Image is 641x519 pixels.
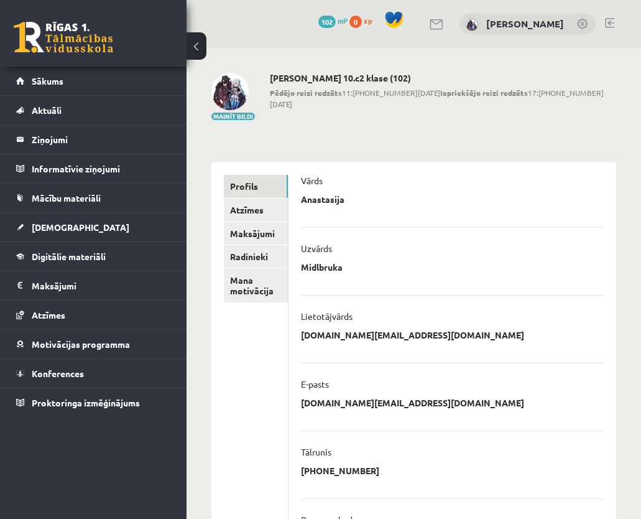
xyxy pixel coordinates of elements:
a: Aktuāli [16,96,171,124]
h2: [PERSON_NAME] 10.c2 klase (102) [270,73,616,83]
a: Atzīmes [16,301,171,329]
a: Mana motivācija [224,269,288,302]
a: 0 xp [349,16,378,26]
a: Proktoringa izmēģinājums [16,388,171,417]
a: [DEMOGRAPHIC_DATA] [16,213,171,241]
a: Maksājumi [224,222,288,245]
a: Maksājumi [16,271,171,300]
b: Pēdējo reizi redzēts [270,88,342,98]
p: [DOMAIN_NAME][EMAIL_ADDRESS][DOMAIN_NAME] [301,329,524,340]
span: 0 [349,16,362,28]
p: [DOMAIN_NAME][EMAIL_ADDRESS][DOMAIN_NAME] [301,397,524,408]
p: Tālrunis [301,446,331,457]
img: Anastasija Midlbruka [466,19,478,31]
a: Digitālie materiāli [16,242,171,271]
span: Atzīmes [32,309,65,320]
legend: Ziņojumi [32,125,171,154]
p: Midlbruka [301,261,343,273]
legend: Maksājumi [32,271,171,300]
p: Uzvārds [301,243,332,254]
span: Mācību materiāli [32,192,101,203]
a: Radinieki [224,245,288,268]
a: Konferences [16,359,171,388]
a: Motivācijas programma [16,330,171,358]
p: [PHONE_NUMBER] [301,465,379,476]
a: Atzīmes [224,199,288,222]
a: Ziņojumi [16,125,171,154]
button: Mainīt bildi [211,113,255,120]
a: Profils [224,175,288,198]
span: Digitālie materiāli [32,251,106,262]
a: 102 mP [318,16,348,26]
p: Vārds [301,175,323,186]
p: Anastasija [301,194,344,205]
img: Anastasija Midlbruka [211,73,249,110]
span: Motivācijas programma [32,339,130,350]
a: [PERSON_NAME] [486,17,564,30]
span: [DEMOGRAPHIC_DATA] [32,222,129,233]
a: Informatīvie ziņojumi [16,154,171,183]
b: Iepriekšējo reizi redzēts [440,88,528,98]
a: Sākums [16,67,171,95]
a: Rīgas 1. Tālmācības vidusskola [14,22,113,53]
span: Sākums [32,75,63,86]
p: Lietotājvārds [301,311,353,322]
span: Proktoringa izmēģinājums [32,397,140,408]
span: 11:[PHONE_NUMBER][DATE] 17:[PHONE_NUMBER][DATE] [270,87,616,110]
span: Konferences [32,368,84,379]
span: Aktuāli [32,105,62,116]
span: 102 [318,16,336,28]
a: Mācību materiāli [16,184,171,212]
p: E-pasts [301,378,329,390]
legend: Informatīvie ziņojumi [32,154,171,183]
span: xp [364,16,372,26]
span: mP [338,16,348,26]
